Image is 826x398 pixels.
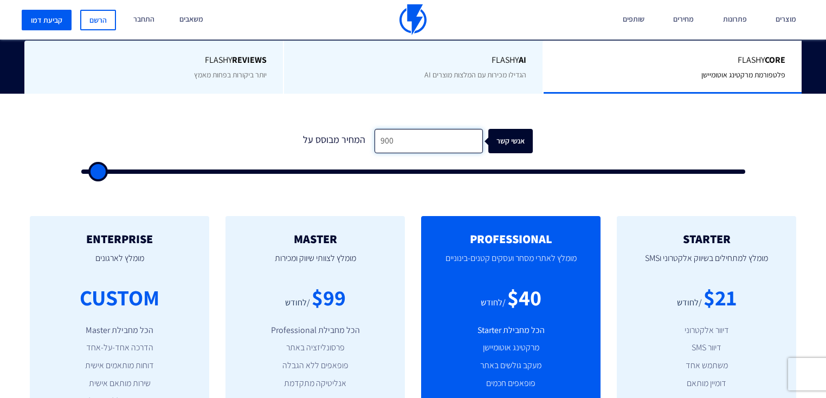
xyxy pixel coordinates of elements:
[507,282,541,313] div: $40
[633,342,780,354] li: דיוור SMS
[46,342,193,354] li: הדרכה אחד-על-אחד
[633,245,780,282] p: מומלץ למתחילים בשיווק אלקטרוני וSMS
[437,377,584,390] li: פופאפים חכמים
[437,324,584,337] li: הכל מחבילת Starter
[677,297,702,309] div: /לחודש
[46,377,193,390] li: שירות מותאם אישית
[437,245,584,282] p: מומלץ לאתרי מסחר ועסקים קטנים-בינוניים
[704,282,737,313] div: $21
[437,232,584,245] h2: PROFESSIONAL
[232,54,267,66] b: REVIEWS
[80,282,159,313] div: CUSTOM
[242,232,389,245] h2: MASTER
[242,360,389,372] li: פופאפים ללא הגבלה
[481,297,506,309] div: /לחודש
[312,282,346,313] div: $99
[519,54,526,66] b: AI
[300,54,526,67] span: Flashy
[765,54,785,66] b: Core
[633,324,780,337] li: דיוור אלקטרוני
[633,377,780,390] li: דומיין מותאם
[46,324,193,337] li: הכל מחבילת Master
[633,360,780,372] li: משתמש אחד
[437,342,584,354] li: מרקטינג אוטומיישן
[242,377,389,390] li: אנליטיקה מתקדמת
[46,360,193,372] li: דוחות מותאמים אישית
[46,232,193,245] h2: ENTERPRISE
[424,70,526,80] span: הגדילו מכירות עם המלצות מוצרים AI
[46,245,193,282] p: מומלץ לארגונים
[194,70,267,80] span: יותר ביקורות בפחות מאמץ
[242,324,389,337] li: הכל מחבילת Professional
[242,342,389,354] li: פרסונליזציה באתר
[701,70,785,80] span: פלטפורמת מרקטינג אוטומיישן
[560,54,785,67] span: Flashy
[41,54,267,67] span: Flashy
[293,129,375,153] div: המחיר מבוסס על
[22,10,72,30] a: קביעת דמו
[285,297,310,309] div: /לחודש
[80,10,116,30] a: הרשם
[242,245,389,282] p: מומלץ לצוותי שיווק ומכירות
[437,360,584,372] li: מעקב גולשים באתר
[633,232,780,245] h2: STARTER
[495,129,539,153] div: אנשי קשר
